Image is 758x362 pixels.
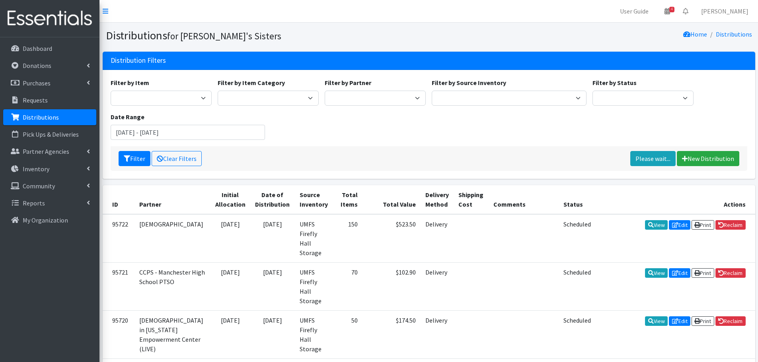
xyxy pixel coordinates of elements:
[134,214,210,263] td: [DEMOGRAPHIC_DATA]
[119,151,150,166] button: Filter
[3,212,96,228] a: My Organization
[111,56,166,65] h3: Distribution Filters
[103,214,134,263] td: 95722
[23,62,51,70] p: Donations
[134,310,210,358] td: [DEMOGRAPHIC_DATA] in [US_STATE] Empowerment Center (LIVE)
[645,316,668,326] a: View
[23,45,52,52] p: Dashboard
[669,316,690,326] a: Edit
[715,268,746,278] a: Reclaim
[103,310,134,358] td: 95720
[250,185,295,214] th: Date of Distribution
[421,214,454,263] td: Delivery
[421,185,454,214] th: Delivery Method
[111,112,144,122] label: Date Range
[362,185,421,214] th: Total Value
[669,7,674,12] span: 4
[333,214,362,263] td: 150
[295,185,333,214] th: Source Inventory
[559,262,596,310] td: Scheduled
[23,96,48,104] p: Requests
[250,310,295,358] td: [DATE]
[23,79,51,87] p: Purchases
[669,268,690,278] a: Edit
[715,316,746,326] a: Reclaim
[333,262,362,310] td: 70
[592,78,637,87] label: Filter by Status
[421,310,454,358] td: Delivery
[134,185,210,214] th: Partner
[23,165,49,173] p: Inventory
[362,262,421,310] td: $102.90
[218,78,285,87] label: Filter by Item Category
[645,268,668,278] a: View
[3,92,96,108] a: Requests
[111,78,149,87] label: Filter by Item
[333,185,362,214] th: Total Items
[695,3,755,19] a: [PERSON_NAME]
[295,214,333,263] td: UMFS Firefly Hall Storage
[614,3,655,19] a: User Guide
[3,58,96,74] a: Donations
[454,185,488,214] th: Shipping Cost
[210,310,250,358] td: [DATE]
[3,5,96,32] img: HumanEssentials
[559,185,596,214] th: Status
[134,262,210,310] td: CCPS - Manchester High School PTSO
[210,214,250,263] td: [DATE]
[3,143,96,159] a: Partner Agencies
[23,113,59,121] p: Distributions
[250,262,295,310] td: [DATE]
[421,262,454,310] td: Delivery
[432,78,506,87] label: Filter by Source Inventory
[167,30,281,42] small: for [PERSON_NAME]'s Sisters
[683,30,707,38] a: Home
[103,185,134,214] th: ID
[716,30,752,38] a: Distributions
[362,310,421,358] td: $174.50
[362,214,421,263] td: $523.50
[677,151,739,166] a: New Distribution
[630,151,676,166] a: Please wait...
[645,220,668,230] a: View
[3,195,96,211] a: Reports
[3,126,96,142] a: Pick Ups & Deliveries
[250,214,295,263] td: [DATE]
[692,268,714,278] a: Print
[3,161,96,177] a: Inventory
[715,220,746,230] a: Reclaim
[489,185,559,214] th: Comments
[295,310,333,358] td: UMFS Firefly Hall Storage
[3,41,96,56] a: Dashboard
[333,310,362,358] td: 50
[210,262,250,310] td: [DATE]
[23,182,55,190] p: Community
[152,151,202,166] a: Clear Filters
[692,220,714,230] a: Print
[325,78,371,87] label: Filter by Partner
[23,199,45,207] p: Reports
[111,125,265,140] input: January 1, 2011 - December 31, 2011
[106,29,426,43] h1: Distributions
[23,130,79,138] p: Pick Ups & Deliveries
[3,178,96,194] a: Community
[596,185,755,214] th: Actions
[103,262,134,310] td: 95721
[3,75,96,91] a: Purchases
[295,262,333,310] td: UMFS Firefly Hall Storage
[658,3,676,19] a: 4
[210,185,250,214] th: Initial Allocation
[3,109,96,125] a: Distributions
[669,220,690,230] a: Edit
[23,216,68,224] p: My Organization
[559,214,596,263] td: Scheduled
[692,316,714,326] a: Print
[23,147,69,155] p: Partner Agencies
[559,310,596,358] td: Scheduled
